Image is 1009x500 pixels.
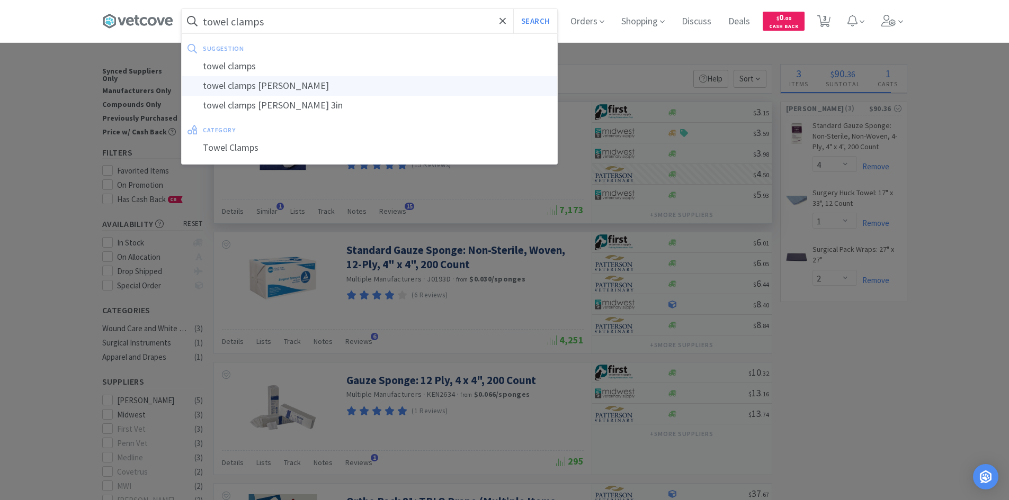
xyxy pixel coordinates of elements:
span: Cash Back [769,24,798,31]
a: $0.00Cash Back [763,7,805,35]
div: Open Intercom Messenger [973,464,998,489]
button: Search [513,9,557,33]
a: Discuss [677,17,716,26]
span: 0 [776,12,791,22]
span: . 00 [783,15,791,22]
a: 3 [813,18,835,28]
div: category [203,122,393,138]
div: Towel Clamps [182,138,557,158]
div: towel clamps [PERSON_NAME] 3in [182,96,557,115]
span: $ [776,15,779,22]
a: Deals [724,17,754,26]
input: Search by item, sku, manufacturer, ingredient, size... [182,9,557,33]
div: towel clamps [PERSON_NAME] [182,76,557,96]
div: towel clamps [182,57,557,76]
div: suggestion [203,40,397,57]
